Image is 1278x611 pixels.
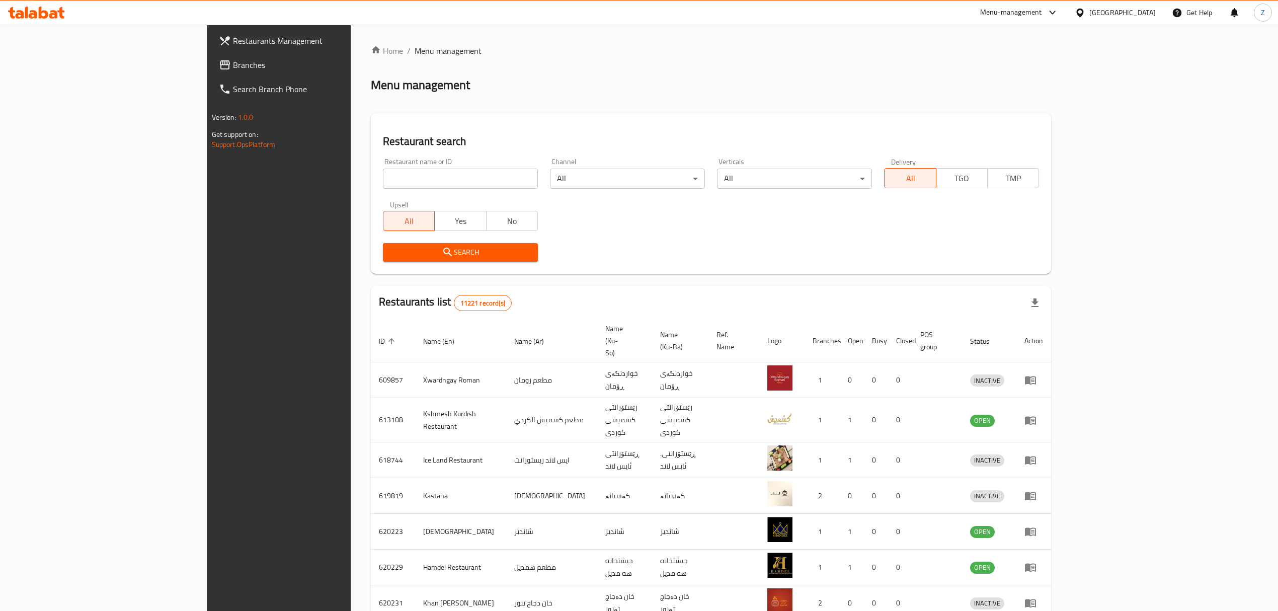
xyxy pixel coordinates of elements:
td: شانديز [506,514,597,550]
span: TMP [992,171,1035,186]
span: Name (En) [423,335,467,347]
div: Menu-management [980,7,1042,19]
td: 0 [864,478,888,514]
td: .ڕێستۆرانتی ئایس لاند [652,442,708,478]
td: شانديز [652,514,708,550]
div: All [550,169,705,189]
td: 0 [864,398,888,442]
td: 0 [888,478,912,514]
label: Upsell [390,201,409,208]
span: OPEN [970,526,995,538]
td: 0 [840,478,864,514]
td: 0 [864,362,888,398]
td: 1 [805,514,840,550]
td: 0 [888,442,912,478]
td: 1 [805,550,840,585]
td: شانديز [597,514,652,550]
td: [DEMOGRAPHIC_DATA] [415,514,506,550]
label: Delivery [891,158,916,165]
div: OPEN [970,415,995,427]
span: Menu management [415,45,482,57]
a: Support.OpsPlatform [212,138,276,151]
td: کەستانە [652,478,708,514]
td: رێستۆرانتی کشمیشى كوردى [597,398,652,442]
img: Ice Land Restaurant [767,445,792,471]
span: 1.0.0 [238,111,254,124]
button: Search [383,243,538,262]
span: All [387,214,431,228]
div: Total records count [454,295,512,311]
td: Kastana [415,478,506,514]
span: Name (Ku-Ba) [660,329,696,353]
td: کەستانە [597,478,652,514]
h2: Restaurant search [383,134,1039,149]
div: Menu [1024,374,1043,386]
td: 0 [888,514,912,550]
div: Menu [1024,414,1043,426]
span: Get support on: [212,128,258,141]
span: TGO [940,171,984,186]
td: 1 [840,550,864,585]
td: ايس لاند ريستورانت [506,442,597,478]
img: Shandiz [767,517,792,542]
img: Kastana [767,481,792,506]
span: OPEN [970,562,995,573]
td: جيشتخانه هه مديل [652,550,708,585]
td: Ice Land Restaurant [415,442,506,478]
th: Logo [759,320,805,362]
div: Menu [1024,490,1043,502]
span: POS group [920,329,950,353]
span: Name (Ar) [514,335,557,347]
span: INACTIVE [970,375,1004,387]
td: 1 [840,514,864,550]
td: 1 [840,398,864,442]
th: Closed [888,320,912,362]
button: All [884,168,936,188]
div: OPEN [970,562,995,574]
td: مطعم كشميش الكردي [506,398,597,442]
td: Kshmesh Kurdish Restaurant [415,398,506,442]
img: Hamdel Restaurant [767,553,792,578]
td: 1 [805,362,840,398]
td: 0 [864,550,888,585]
button: No [486,211,538,231]
td: خواردنگەی ڕۆمان [597,362,652,398]
img: Xwardngay Roman [767,365,792,391]
span: Z [1261,7,1265,18]
a: Restaurants Management [211,29,420,53]
span: Ref. Name [716,329,747,353]
div: INACTIVE [970,374,1004,387]
div: All [717,169,872,189]
button: TGO [936,168,988,188]
th: Branches [805,320,840,362]
td: ڕێستۆرانتی ئایس لاند [597,442,652,478]
td: رێستۆرانتی کشمیشى كوردى [652,398,708,442]
td: 0 [864,514,888,550]
span: No [491,214,534,228]
h2: Restaurants list [379,294,512,311]
td: 2 [805,478,840,514]
a: Search Branch Phone [211,77,420,101]
button: All [383,211,435,231]
td: 0 [888,362,912,398]
div: Menu [1024,597,1043,609]
td: 0 [840,362,864,398]
h2: Menu management [371,77,470,93]
td: [DEMOGRAPHIC_DATA] [506,478,597,514]
td: مطعم همديل [506,550,597,585]
th: Action [1016,320,1051,362]
td: 1 [840,442,864,478]
span: Restaurants Management [233,35,412,47]
span: Status [970,335,1003,347]
span: Name (Ku-So) [605,323,640,359]
input: Search for restaurant name or ID.. [383,169,538,189]
a: Branches [211,53,420,77]
nav: breadcrumb [371,45,1051,57]
span: INACTIVE [970,490,1004,502]
span: Yes [439,214,482,228]
img: Kshmesh Kurdish Restaurant [767,406,792,431]
span: INACTIVE [970,597,1004,609]
button: Yes [434,211,486,231]
div: OPEN [970,526,995,538]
